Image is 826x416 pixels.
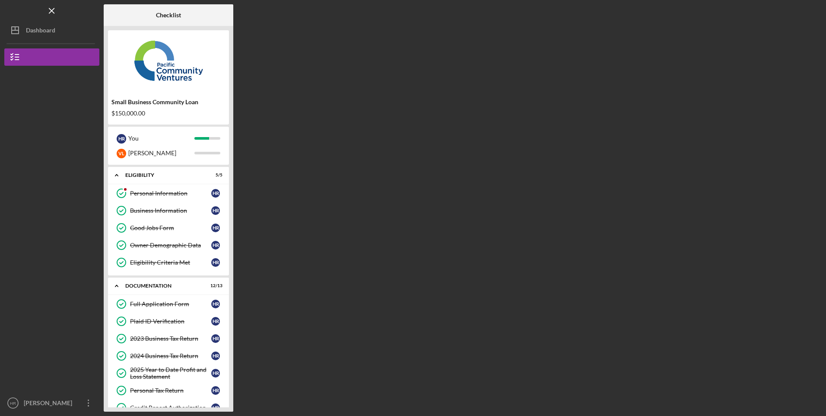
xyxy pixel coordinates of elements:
div: H R [211,258,220,267]
div: Documentation [125,283,201,288]
a: Personal Tax ReturnHR [112,382,225,399]
div: H R [211,241,220,250]
div: 2023 Business Tax Return [130,335,211,342]
div: H R [211,189,220,198]
div: [PERSON_NAME] [22,394,78,414]
a: 2025 Year to Date Profit and Loss StatementHR [112,365,225,382]
a: Personal InformationHR [112,185,225,202]
div: 2024 Business Tax Return [130,352,211,359]
div: 12 / 13 [207,283,222,288]
a: Business InformationHR [112,202,225,219]
button: Dashboard [4,22,99,39]
div: H R [117,134,126,144]
div: 5 / 5 [207,173,222,178]
a: Plaid ID VerificationHR [112,313,225,330]
div: H R [211,300,220,308]
a: Good Jobs FormHR [112,219,225,237]
a: Owner Demographic DataHR [112,237,225,254]
a: 2024 Business Tax ReturnHR [112,347,225,365]
div: Eligibility [125,173,201,178]
div: H R [211,206,220,215]
div: Personal Information [130,190,211,197]
div: Eligibility Criteria Met [130,259,211,266]
a: 2023 Business Tax ReturnHR [112,330,225,347]
div: Owner Demographic Data [130,242,211,249]
div: H R [211,224,220,232]
div: H R [211,352,220,360]
div: H R [211,317,220,326]
div: $150,000.00 [111,110,226,117]
div: H R [211,403,220,412]
div: Plaid ID Verification [130,318,211,325]
a: Eligibility Criteria MetHR [112,254,225,271]
button: HR[PERSON_NAME] [4,394,99,412]
div: H R [211,386,220,395]
div: Dashboard [26,22,55,41]
b: Checklist [156,12,181,19]
div: [PERSON_NAME] [128,146,194,160]
div: Personal Tax Return [130,387,211,394]
div: V L [117,149,126,158]
div: Credit Report Authorization [130,404,211,411]
div: You [128,131,194,146]
div: Small Business Community Loan [111,99,226,106]
div: H R [211,369,220,378]
div: 2025 Year to Date Profit and Loss Statement [130,366,211,380]
a: Full Application FormHR [112,295,225,313]
div: Full Application Form [130,301,211,307]
div: Good Jobs Form [130,224,211,231]
text: HR [10,401,16,406]
div: Business Information [130,207,211,214]
img: Product logo [108,35,229,86]
div: H R [211,334,220,343]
